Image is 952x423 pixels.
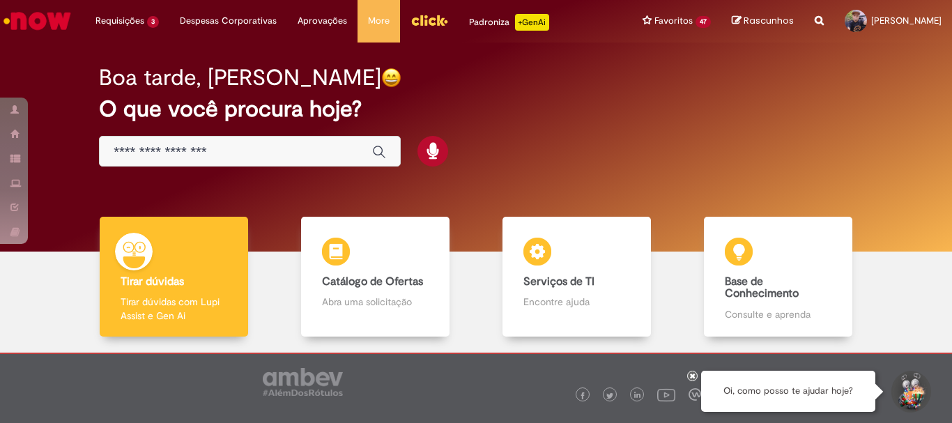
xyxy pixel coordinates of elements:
img: logo_footer_workplace.png [689,388,701,401]
span: Rascunhos [744,14,794,27]
img: click_logo_yellow_360x200.png [410,10,448,31]
a: Serviços de TI Encontre ajuda [476,217,677,337]
span: More [368,14,390,28]
img: happy-face.png [381,68,401,88]
b: Serviços de TI [523,275,594,289]
a: Tirar dúvidas Tirar dúvidas com Lupi Assist e Gen Ai [73,217,275,337]
button: Iniciar Conversa de Suporte [889,371,931,413]
span: Favoritos [654,14,693,28]
p: +GenAi [515,14,549,31]
img: logo_footer_facebook.png [579,392,586,399]
span: 3 [147,16,159,28]
a: Catálogo de Ofertas Abra uma solicitação [275,217,476,337]
a: Base de Conhecimento Consulte e aprenda [677,217,879,337]
span: Requisições [95,14,144,28]
h2: O que você procura hoje? [99,97,853,121]
h2: Boa tarde, [PERSON_NAME] [99,66,381,90]
img: logo_footer_twitter.png [606,392,613,399]
b: Catálogo de Ofertas [322,275,423,289]
a: Rascunhos [732,15,794,28]
p: Abra uma solicitação [322,295,428,309]
span: Aprovações [298,14,347,28]
span: Despesas Corporativas [180,14,277,28]
p: Tirar dúvidas com Lupi Assist e Gen Ai [121,295,227,323]
b: Base de Conhecimento [725,275,799,301]
img: logo_footer_youtube.png [657,385,675,403]
p: Encontre ajuda [523,295,629,309]
span: [PERSON_NAME] [871,15,942,26]
img: logo_footer_ambev_rotulo_gray.png [263,368,343,396]
img: ServiceNow [1,7,73,35]
div: Padroniza [469,14,549,31]
b: Tirar dúvidas [121,275,184,289]
img: logo_footer_linkedin.png [634,392,641,400]
span: 47 [696,16,711,28]
div: Oi, como posso te ajudar hoje? [701,371,875,412]
p: Consulte e aprenda [725,307,831,321]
